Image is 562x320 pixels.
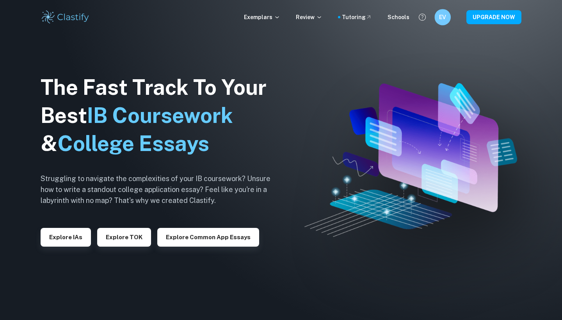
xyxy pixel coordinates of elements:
a: Explore Common App essays [157,233,259,240]
h1: The Fast Track To Your Best & [41,73,283,158]
button: Explore IAs [41,228,91,247]
h6: Struggling to navigate the complexities of your IB coursework? Unsure how to write a standout col... [41,173,283,206]
img: Clastify logo [41,9,90,25]
h6: EV [438,13,447,22]
a: Explore TOK [97,233,151,240]
button: Explore Common App essays [157,228,259,247]
a: Explore IAs [41,233,91,240]
img: Clastify hero [304,83,517,237]
span: IB Coursework [87,103,233,128]
span: College Essays [57,131,209,156]
a: Schools [388,13,409,21]
p: Exemplars [244,13,280,21]
a: Tutoring [342,13,372,21]
p: Review [296,13,322,21]
button: Help and Feedback [416,11,429,24]
button: UPGRADE NOW [466,10,521,24]
button: EV [434,9,451,25]
button: Explore TOK [97,228,151,247]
